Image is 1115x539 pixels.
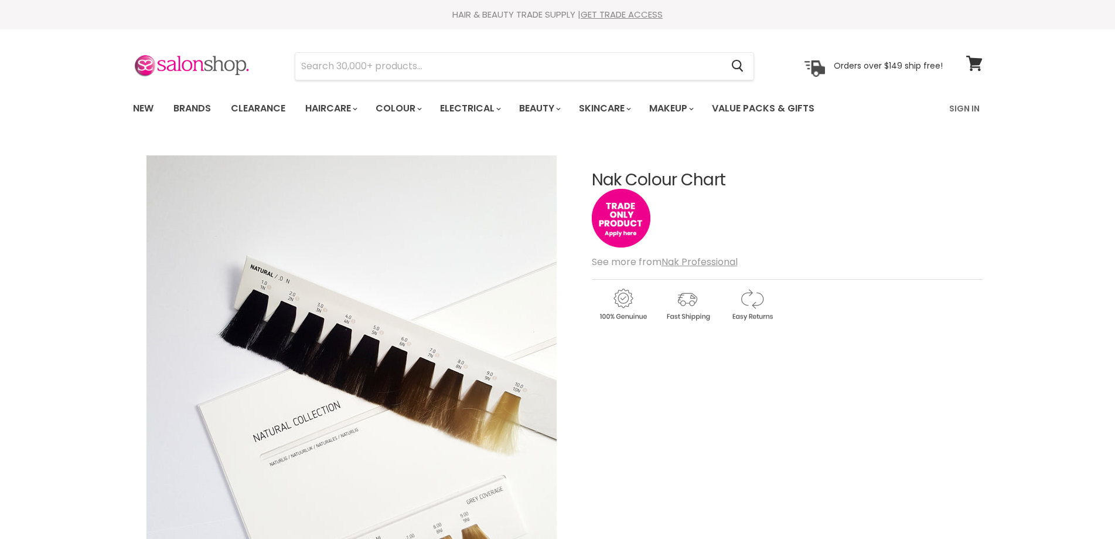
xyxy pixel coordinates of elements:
button: Search [722,53,753,80]
img: shipping.gif [656,287,718,323]
a: Haircare [296,96,364,121]
div: HAIR & BEAUTY TRADE SUPPLY | [118,9,997,21]
a: GET TRADE ACCESS [581,8,663,21]
a: Sign In [942,96,987,121]
img: genuine.gif [592,287,654,323]
form: Product [295,52,754,80]
a: Colour [367,96,429,121]
nav: Main [118,91,997,126]
a: Beauty [510,96,568,121]
a: Electrical [431,96,508,121]
a: Brands [165,96,220,121]
p: Orders over $149 ship free! [834,60,943,71]
span: See more from [592,255,738,269]
a: Skincare [570,96,638,121]
a: New [124,96,162,121]
ul: Main menu [124,91,883,126]
a: Makeup [640,96,701,121]
input: Search [295,53,722,80]
a: Clearance [222,96,294,121]
a: Value Packs & Gifts [703,96,823,121]
h1: Nak Colour Chart [592,171,983,189]
img: returns.gif [721,287,783,323]
a: Nak Professional [662,255,738,269]
img: tradeonly_small.jpg [592,189,650,248]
